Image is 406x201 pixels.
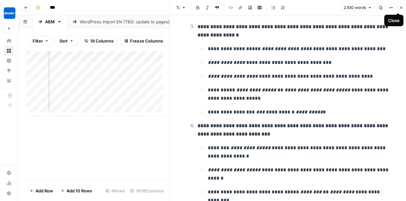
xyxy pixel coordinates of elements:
[103,186,128,196] div: 4 Rows
[26,186,57,196] button: Add Row
[28,36,53,46] button: Filter
[67,15,182,28] a: WordPress Import EN (TBD: update to pages)
[80,19,170,25] div: WordPress Import EN (TBD: update to pages)
[4,46,14,56] a: Browse
[59,38,68,44] span: Sort
[128,186,166,196] div: 18/18 Columns
[4,7,15,19] img: Docebo Logo
[341,4,375,12] button: 2,930 words
[35,188,53,194] span: Add Row
[120,36,167,46] button: Freeze Columns
[33,38,43,44] span: Filter
[4,66,14,76] a: Opportunities
[80,36,118,46] button: 18 Columns
[4,188,14,198] button: Help + Support
[4,178,14,188] a: Usage
[388,17,400,24] div: Close
[4,36,14,46] a: Home
[55,36,78,46] button: Sort
[4,75,14,86] a: Your Data
[90,38,113,44] span: 18 Columns
[130,38,163,44] span: Freeze Columns
[66,188,92,194] span: Add 10 Rows
[57,186,96,196] button: Add 10 Rows
[4,56,14,66] a: Insights
[4,168,14,178] a: Settings
[45,19,55,25] div: ABM
[4,5,14,21] button: Workspace: Docebo
[344,5,366,11] span: 2,930 words
[33,15,67,28] a: ABM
